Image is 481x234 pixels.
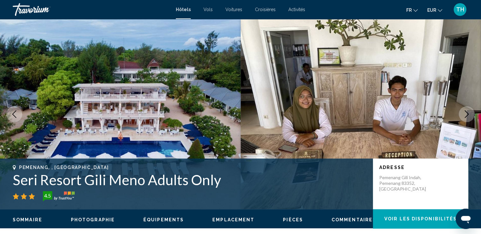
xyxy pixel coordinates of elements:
img: trustyou-badge-hor.svg [43,191,75,201]
a: Vols [203,7,213,12]
span: Voir les disponibilités [384,217,457,222]
button: Voir les disponibilités [373,209,468,228]
a: Hôtels [176,7,191,12]
h1: Seri Resort Gili Meno Adults Only [13,172,367,188]
p: Pemenang Gili Indah, Pemenang 83352, [GEOGRAPHIC_DATA] [379,175,430,192]
span: EUR [427,8,436,13]
span: Équipements [143,217,184,222]
span: Emplacement [212,217,254,222]
span: Pemenang, , [GEOGRAPHIC_DATA] [19,165,109,170]
span: TH [456,6,464,13]
button: Commentaires [332,217,376,223]
span: Pièces [283,217,303,222]
button: Équipements [143,217,184,223]
button: User Menu [452,3,468,16]
iframe: Bouton de lancement de la fenêtre de messagerie [456,209,476,229]
button: Pièces [283,217,303,223]
button: Next image [459,106,475,122]
button: Photographie [71,217,115,223]
button: Previous image [6,106,22,122]
a: Travorium [13,3,169,16]
button: Emplacement [212,217,254,223]
a: Voitures [225,7,242,12]
button: Change currency [427,5,442,15]
span: Commentaires [332,217,376,222]
span: Sommaire [13,217,42,222]
a: Activités [288,7,305,12]
div: 4.5 [41,192,54,199]
span: fr [406,8,412,13]
p: Adresse [379,165,462,170]
a: Croisières [255,7,276,12]
button: Sommaire [13,217,42,223]
span: Photographie [71,217,115,222]
button: Change language [406,5,418,15]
